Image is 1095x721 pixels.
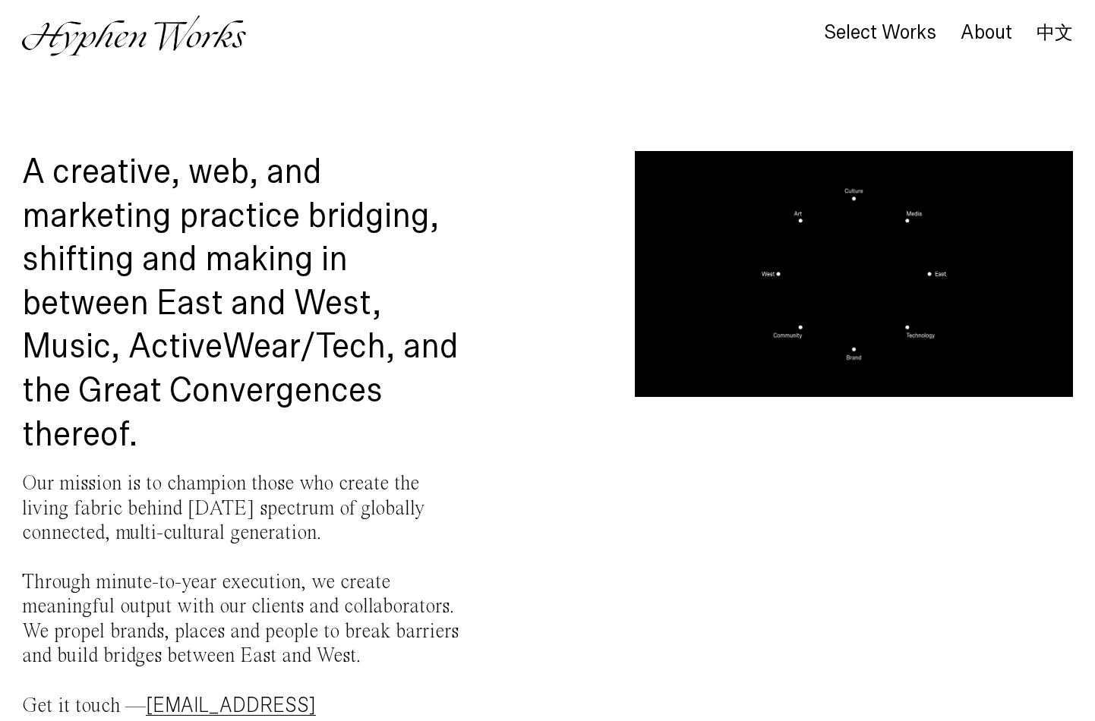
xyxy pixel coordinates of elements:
[1037,24,1073,41] a: 中文
[961,22,1012,43] div: About
[824,22,936,43] div: Select Works
[22,151,460,457] h1: A creative, web, and marketing practice bridging, shifting and making in between East and West, M...
[22,15,246,56] img: Hyphen Works
[824,25,936,42] a: Select Works
[961,25,1012,42] a: About
[635,151,1073,397] video: Your browser does not support the video tag.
